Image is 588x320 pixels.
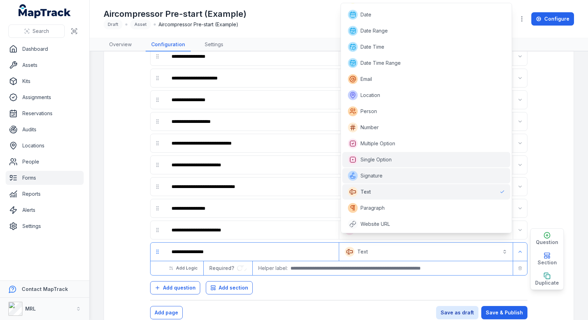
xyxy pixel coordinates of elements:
span: Text [360,188,371,195]
span: Date Time Range [360,60,401,67]
span: Website URL [360,221,390,228]
span: Date Time [360,43,384,50]
span: Email [360,76,372,83]
span: Signature [360,172,383,179]
div: Text [341,3,512,233]
span: Location [360,92,380,99]
span: Single Option [360,156,392,163]
span: Paragraph [360,204,385,211]
span: Number [360,124,379,131]
span: Multiple Option [360,140,395,147]
span: Person [360,108,377,115]
button: Text [341,244,511,259]
span: Date [360,11,371,18]
span: Date Range [360,27,388,34]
